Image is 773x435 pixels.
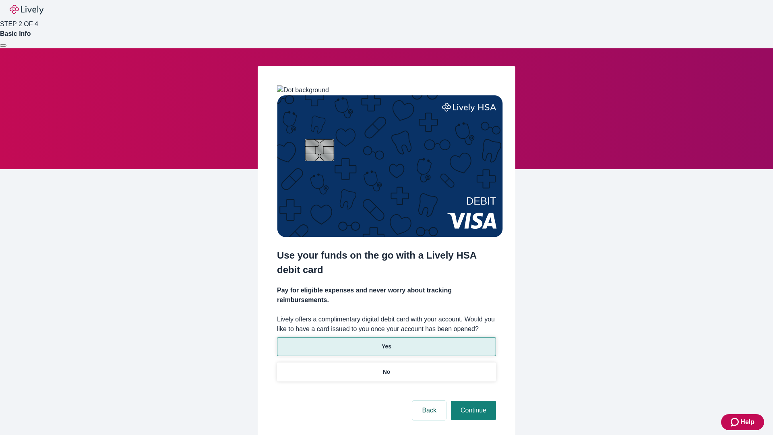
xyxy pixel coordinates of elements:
[740,417,754,427] span: Help
[277,315,496,334] label: Lively offers a complimentary digital debit card with your account. Would you like to have a card...
[277,85,329,95] img: Dot background
[383,368,391,376] p: No
[277,95,503,237] img: Debit card
[277,362,496,381] button: No
[721,414,764,430] button: Zendesk support iconHelp
[382,342,391,351] p: Yes
[277,337,496,356] button: Yes
[731,417,740,427] svg: Zendesk support icon
[277,286,496,305] h4: Pay for eligible expenses and never worry about tracking reimbursements.
[451,401,496,420] button: Continue
[412,401,446,420] button: Back
[10,5,43,14] img: Lively
[277,248,496,277] h2: Use your funds on the go with a Lively HSA debit card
